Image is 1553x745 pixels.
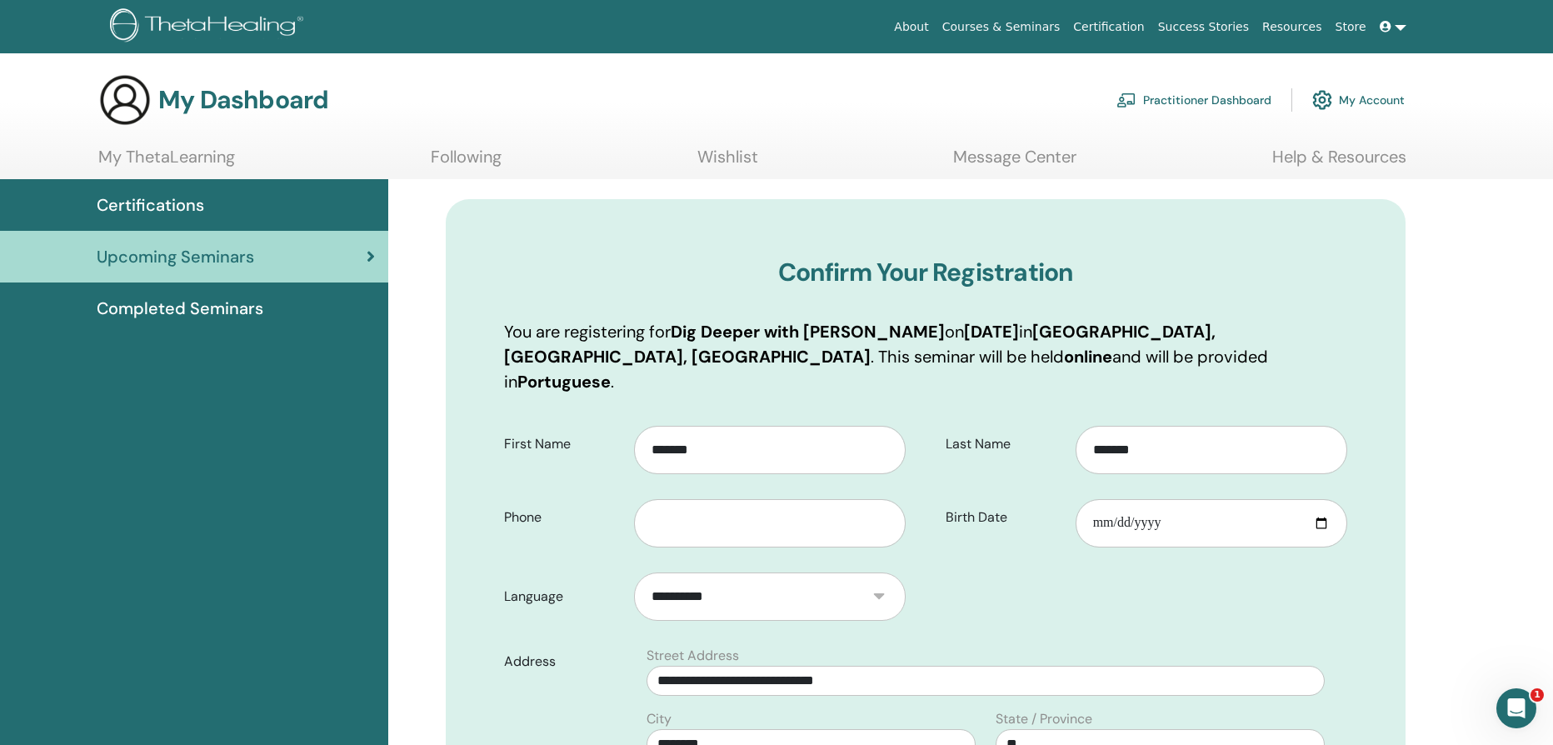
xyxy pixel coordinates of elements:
a: Success Stories [1151,12,1256,42]
span: Upcoming Seminars [97,244,254,269]
p: You are registering for on in . This seminar will be held and will be provided in . [504,319,1347,394]
b: [DATE] [964,321,1019,342]
h3: My Dashboard [158,85,328,115]
a: Resources [1256,12,1329,42]
span: Completed Seminars [97,296,263,321]
a: Courses & Seminars [936,12,1067,42]
b: Dig Deeper with [PERSON_NAME] [671,321,945,342]
label: Phone [492,502,634,533]
a: Practitioner Dashboard [1116,82,1271,118]
label: Address [492,646,637,677]
a: My ThetaLearning [98,147,235,179]
a: My Account [1312,82,1405,118]
a: Message Center [953,147,1076,179]
label: Language [492,581,634,612]
img: chalkboard-teacher.svg [1116,92,1136,107]
iframe: Intercom live chat [1496,688,1536,728]
a: About [887,12,935,42]
span: 1 [1531,688,1544,702]
h3: Confirm Your Registration [504,257,1347,287]
label: First Name [492,428,634,460]
a: Following [431,147,502,179]
b: online [1064,346,1112,367]
label: Birth Date [933,502,1076,533]
label: Last Name [933,428,1076,460]
label: State / Province [996,709,1092,729]
a: Wishlist [697,147,758,179]
img: logo.png [110,8,309,46]
label: Street Address [647,646,739,666]
a: Certification [1066,12,1151,42]
a: Store [1329,12,1373,42]
img: cog.svg [1312,86,1332,114]
img: generic-user-icon.jpg [98,73,152,127]
b: Portuguese [517,371,611,392]
a: Help & Resources [1272,147,1406,179]
span: Certifications [97,192,204,217]
label: City [647,709,672,729]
